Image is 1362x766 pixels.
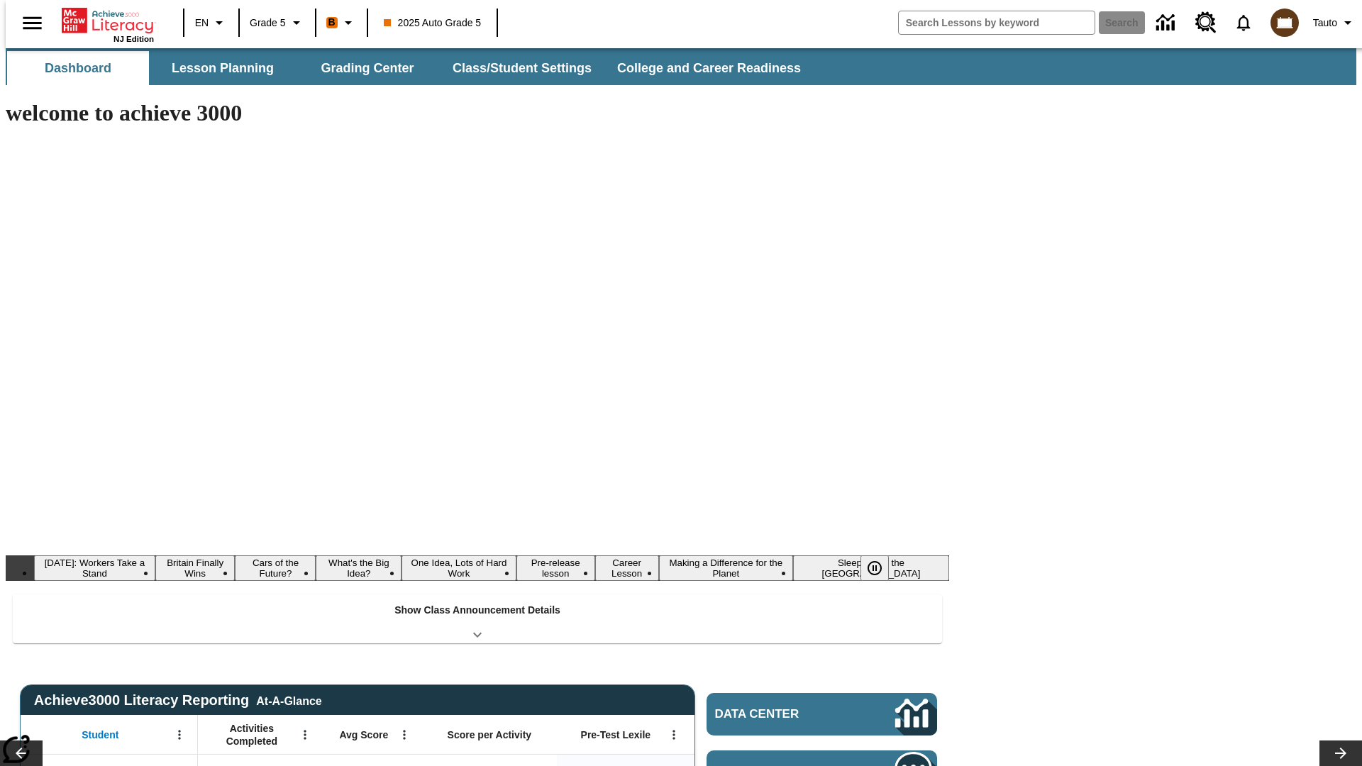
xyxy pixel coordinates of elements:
span: B [328,13,336,31]
span: Activities Completed [205,722,299,748]
div: Show Class Announcement Details [13,594,942,643]
button: Lesson Planning [152,51,294,85]
button: Select a new avatar [1262,4,1307,41]
span: Achieve3000 Literacy Reporting [34,692,322,709]
button: Slide 4 What's the Big Idea? [316,555,402,581]
img: avatar image [1270,9,1299,37]
div: At-A-Glance [256,692,321,708]
button: Slide 9 Sleepless in the Animal Kingdom [793,555,949,581]
button: Slide 1 Labor Day: Workers Take a Stand [34,555,155,581]
button: Boost Class color is orange. Change class color [321,10,362,35]
div: SubNavbar [6,48,1356,85]
div: SubNavbar [6,51,814,85]
button: Class/Student Settings [441,51,603,85]
div: Pause [860,555,903,581]
button: Slide 5 One Idea, Lots of Hard Work [402,555,516,581]
button: Language: EN, Select a language [189,10,234,35]
button: Slide 2 Britain Finally Wins [155,555,236,581]
button: Lesson carousel, Next [1319,740,1362,766]
span: 2025 Auto Grade 5 [384,16,482,30]
button: Open Menu [394,724,415,745]
button: Pause [860,555,889,581]
p: Show Class Announcement Details [394,603,560,618]
button: Slide 6 Pre-release lesson [516,555,595,581]
button: Slide 3 Cars of the Future? [235,555,316,581]
span: Pre-Test Lexile [581,728,651,741]
button: Slide 7 Career Lesson [595,555,659,581]
a: Data Center [707,693,937,736]
span: EN [195,16,209,30]
span: Tauto [1313,16,1337,30]
button: Slide 8 Making a Difference for the Planet [659,555,793,581]
div: Home [62,5,154,43]
a: Home [62,6,154,35]
button: Profile/Settings [1307,10,1362,35]
h1: welcome to achieve 3000 [6,100,949,126]
span: Grade 5 [250,16,286,30]
a: Notifications [1225,4,1262,41]
button: College and Career Readiness [606,51,812,85]
button: Open Menu [663,724,685,745]
button: Grade: Grade 5, Select a grade [244,10,311,35]
button: Dashboard [7,51,149,85]
a: Data Center [1148,4,1187,43]
span: Student [82,728,118,741]
button: Grading Center [297,51,438,85]
span: NJ Edition [113,35,154,43]
button: Open Menu [294,724,316,745]
span: Score per Activity [448,728,532,741]
span: Avg Score [339,728,388,741]
span: Data Center [715,707,848,721]
a: Resource Center, Will open in new tab [1187,4,1225,42]
input: search field [899,11,1095,34]
button: Open side menu [11,2,53,44]
button: Open Menu [169,724,190,745]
